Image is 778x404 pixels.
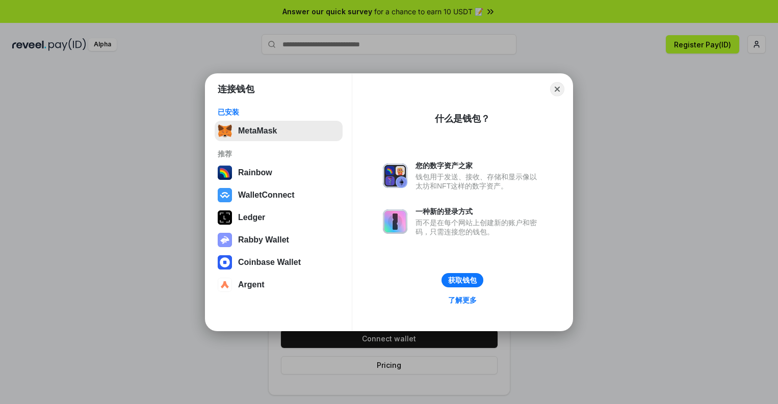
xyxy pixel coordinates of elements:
button: Argent [215,275,343,295]
button: Rainbow [215,163,343,183]
button: MetaMask [215,121,343,141]
div: Argent [238,280,265,289]
div: Ledger [238,213,265,222]
a: 了解更多 [442,293,483,307]
div: 一种新的登录方式 [416,207,542,216]
img: svg+xml,%3Csvg%20xmlns%3D%22http%3A%2F%2Fwww.w3.org%2F2000%2Fsvg%22%20fill%3D%22none%22%20viewBox... [218,233,232,247]
div: 推荐 [218,149,340,158]
img: svg+xml,%3Csvg%20xmlns%3D%22http%3A%2F%2Fwww.w3.org%2F2000%2Fsvg%22%20fill%3D%22none%22%20viewBox... [383,164,407,188]
div: 什么是钱包？ [435,113,490,125]
div: 了解更多 [448,295,477,305]
button: Rabby Wallet [215,230,343,250]
div: 而不是在每个网站上创建新的账户和密码，只需连接您的钱包。 [416,218,542,236]
div: 已安装 [218,107,340,117]
div: Rabby Wallet [238,235,289,245]
img: svg+xml,%3Csvg%20width%3D%22120%22%20height%3D%22120%22%20viewBox%3D%220%200%20120%20120%22%20fil... [218,166,232,180]
div: MetaMask [238,126,277,136]
button: Coinbase Wallet [215,252,343,273]
button: Close [550,82,564,96]
div: 您的数字资产之家 [416,161,542,170]
div: 获取钱包 [448,276,477,285]
div: Coinbase Wallet [238,258,301,267]
img: svg+xml,%3Csvg%20xmlns%3D%22http%3A%2F%2Fwww.w3.org%2F2000%2Fsvg%22%20fill%3D%22none%22%20viewBox... [383,209,407,234]
button: WalletConnect [215,185,343,205]
div: 钱包用于发送、接收、存储和显示像以太坊和NFT这样的数字资产。 [416,172,542,191]
img: svg+xml,%3Csvg%20width%3D%2228%22%20height%3D%2228%22%20viewBox%3D%220%200%2028%2028%22%20fill%3D... [218,255,232,270]
img: svg+xml,%3Csvg%20fill%3D%22none%22%20height%3D%2233%22%20viewBox%3D%220%200%2035%2033%22%20width%... [218,124,232,138]
div: Rainbow [238,168,272,177]
img: svg+xml,%3Csvg%20width%3D%2228%22%20height%3D%2228%22%20viewBox%3D%220%200%2028%2028%22%20fill%3D... [218,188,232,202]
button: Ledger [215,207,343,228]
button: 获取钱包 [442,273,483,287]
div: WalletConnect [238,191,295,200]
img: svg+xml,%3Csvg%20width%3D%2228%22%20height%3D%2228%22%20viewBox%3D%220%200%2028%2028%22%20fill%3D... [218,278,232,292]
img: svg+xml,%3Csvg%20xmlns%3D%22http%3A%2F%2Fwww.w3.org%2F2000%2Fsvg%22%20width%3D%2228%22%20height%3... [218,210,232,225]
h1: 连接钱包 [218,83,254,95]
